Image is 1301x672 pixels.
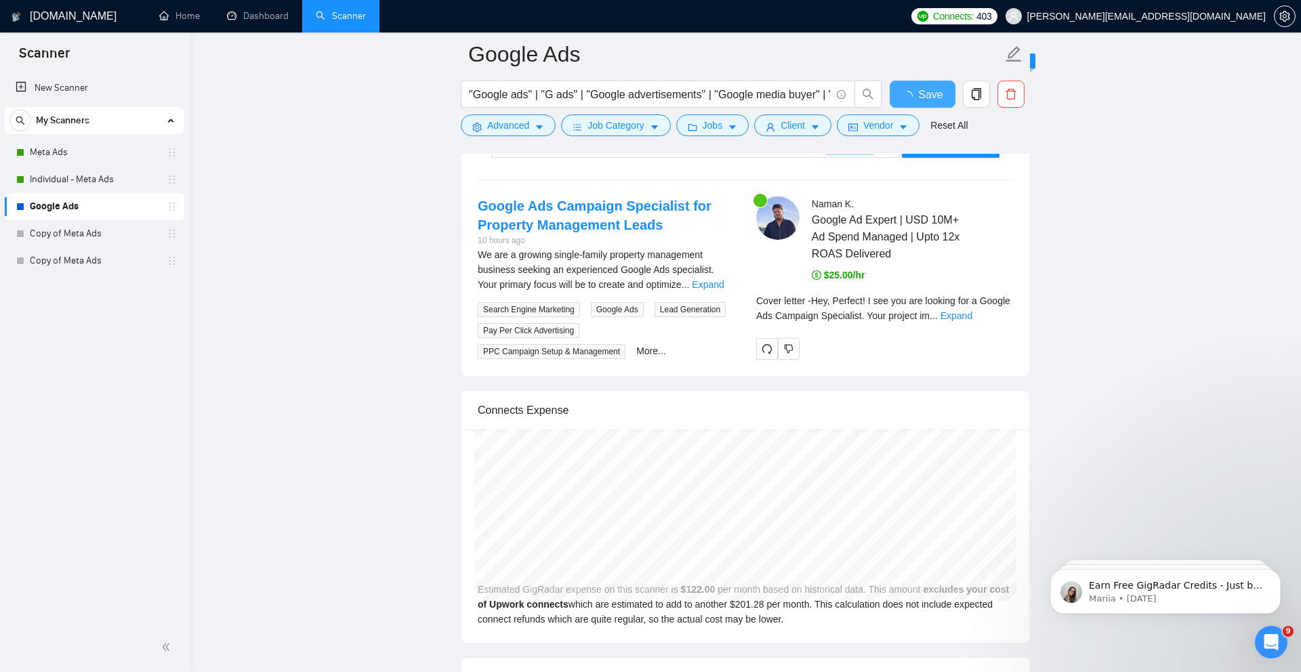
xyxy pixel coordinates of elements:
span: search [10,116,30,125]
button: barsJob Categorycaret-down [561,114,670,136]
span: Naman K . [812,198,854,209]
span: Save [918,86,943,103]
b: excludes your cost of Upwork connects [478,584,1009,610]
a: setting [1274,11,1296,22]
span: edit [1005,45,1023,63]
span: $25.00/hr [812,270,865,280]
a: homeHome [159,10,200,22]
span: Google Ads [591,302,644,317]
button: settingAdvancedcaret-down [461,114,556,136]
span: Job Category [587,118,644,133]
span: bars [573,122,582,132]
span: Cover letter - Hey, Perfect! I see you are looking for a Google Ads Campaign Specialist. Your pro... [756,295,1010,321]
span: caret-down [650,122,659,132]
span: Jobs [703,118,723,133]
a: searchScanner [316,10,366,22]
a: Google Ads [30,193,159,220]
span: We are a growing single-family property management business seeking an experienced Google Ads spe... [478,249,714,290]
span: dislike [784,343,793,354]
span: Connects: [933,9,974,24]
a: Expand [692,279,724,290]
span: user [1009,12,1018,21]
a: Reset All [930,118,968,133]
span: loading [902,91,918,102]
li: My Scanners [5,107,184,274]
a: Expand [941,310,972,321]
button: redo [756,338,778,360]
span: folder [688,122,697,132]
img: c1PxIBJAZl1Tm-pLxX1G-cYuost6govcMEOi-S5lJ42ksXyqFjw2BbiV4MQmm-nUCn [756,196,800,240]
span: holder [167,174,178,185]
li: New Scanner [5,75,184,102]
span: double-left [161,640,175,654]
button: folderJobscaret-down [676,114,749,136]
span: My Scanners [36,107,89,134]
iframe: Intercom live chat [1255,626,1287,658]
span: Scanner [8,43,81,72]
span: Lead Generation [655,302,726,317]
span: Search Engine Marketing [478,302,580,317]
input: Search Freelance Jobs... [469,86,831,103]
a: Meta Ads [30,139,159,166]
span: caret-down [899,122,908,132]
input: Scanner name... [468,37,1002,71]
div: Remember that the client will see only the first two lines of your cover letter. [756,293,1013,323]
span: holder [167,147,178,158]
span: Vendor [863,118,893,133]
span: PPC Campaign Setup & Management [478,344,625,359]
div: Connects Expense [478,391,1013,429]
a: Copy of Meta Ads [30,220,159,247]
span: idcard [848,122,858,132]
span: setting [472,122,482,132]
span: 9 [1283,626,1294,637]
span: Google Ad Expert | USD 10M+ Ad Spend Managed | Upto 12x ROAS Delivered [812,211,973,262]
div: Estimated GigRadar expense on this scanner is per month based on historical data. This amount whi... [461,430,1029,643]
span: holder [167,255,178,266]
span: holder [167,228,178,239]
a: New Scanner [16,75,173,102]
a: Individual - Meta Ads [30,166,159,193]
button: search [854,81,882,108]
button: search [9,110,31,131]
span: search [855,88,881,100]
button: dislike [778,338,800,360]
img: logo [12,6,21,28]
span: user [766,122,775,132]
a: More... [636,345,666,356]
span: caret-down [535,122,544,132]
span: dollar [812,270,821,280]
span: holder [167,201,178,212]
span: copy [964,88,989,100]
button: userClientcaret-down [754,114,831,136]
a: Google Ads Campaign Specialist for Property Management Leads [478,198,711,232]
a: Copy of Meta Ads [30,247,159,274]
span: delete [998,88,1024,100]
button: copy [963,81,990,108]
img: upwork-logo.png [917,11,928,22]
div: We are a growing single-family property management business seeking an experienced Google Ads spe... [478,247,735,292]
span: Pay Per Click Advertising [478,323,579,338]
button: setting [1274,5,1296,27]
button: Save [890,81,955,108]
button: delete [997,81,1025,108]
span: 403 [976,9,991,24]
div: 10 hours ago [478,234,735,247]
button: idcardVendorcaret-down [837,114,920,136]
a: dashboardDashboard [227,10,289,22]
span: Advanced [487,118,529,133]
span: caret-down [728,122,737,132]
iframe: Intercom notifications message [1030,541,1301,635]
span: ... [930,310,938,321]
span: redo [757,343,777,354]
span: caret-down [810,122,820,132]
span: ... [682,279,690,290]
span: info-circle [837,90,846,99]
span: Client [781,118,805,133]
